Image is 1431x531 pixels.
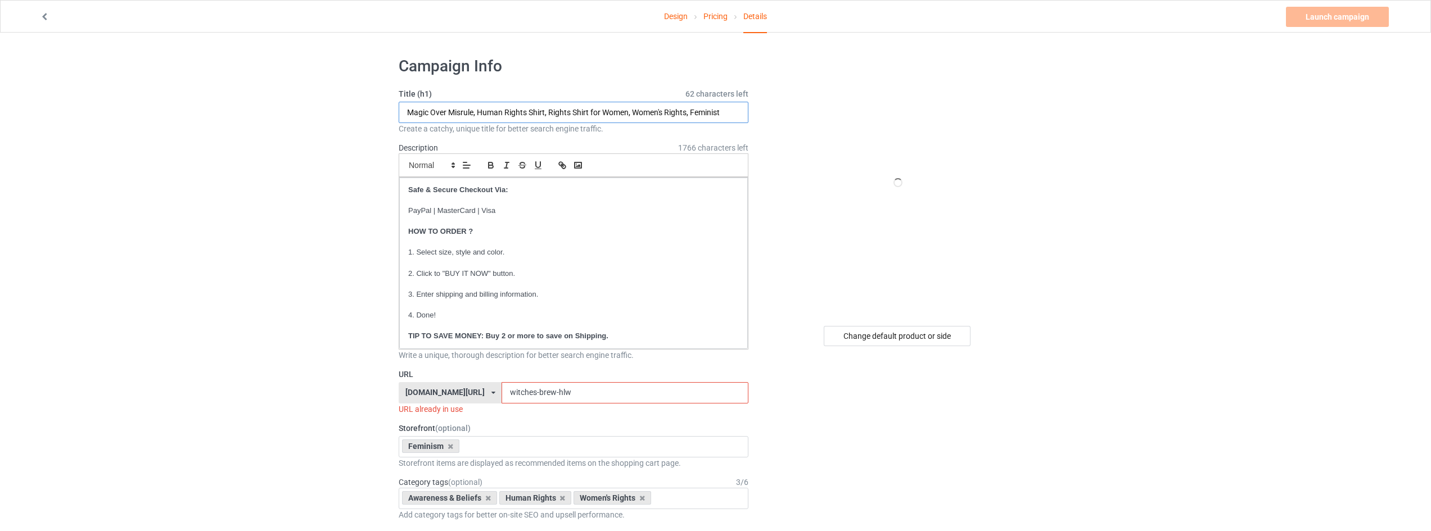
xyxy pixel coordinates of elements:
label: Title (h1) [399,88,748,99]
div: Add category tags for better on-site SEO and upsell performance. [399,509,748,520]
p: 1. Select size, style and color. [408,247,739,258]
a: Pricing [703,1,728,32]
div: URL already in use [399,403,748,415]
div: Details [743,1,767,33]
div: Create a catchy, unique title for better search engine traffic. [399,123,748,134]
div: Women's Rights [574,491,651,505]
strong: Safe & Secure Checkout Via: [408,185,508,194]
span: (optional) [448,478,482,487]
label: URL [399,369,748,380]
p: 3. Enter shipping and billing information. [408,289,739,300]
div: [DOMAIN_NAME][URL] [405,388,485,396]
label: Category tags [399,476,482,488]
strong: TIP TO SAVE MONEY: Buy 2 or more to save on Shipping. [408,332,608,340]
div: 3 / 6 [736,476,748,488]
a: Design [664,1,688,32]
span: (optional) [435,424,471,433]
p: 2. Click to "BUY IT NOW" button. [408,269,739,279]
div: Change default product or side [824,326,970,346]
span: 62 characters left [685,88,748,99]
label: Storefront [399,423,748,434]
label: Description [399,143,438,152]
div: Human Rights [499,491,572,505]
span: 1766 characters left [678,142,748,153]
div: Write a unique, thorough description for better search engine traffic. [399,350,748,361]
div: Storefront items are displayed as recommended items on the shopping cart page. [399,457,748,469]
p: PayPal | MasterCard | Visa [408,206,739,216]
div: Awareness & Beliefs [402,491,497,505]
p: 4. Done! [408,310,739,321]
strong: HOW TO ORDER ? [408,227,473,235]
h1: Campaign Info [399,56,748,76]
div: Feminism [402,439,459,453]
